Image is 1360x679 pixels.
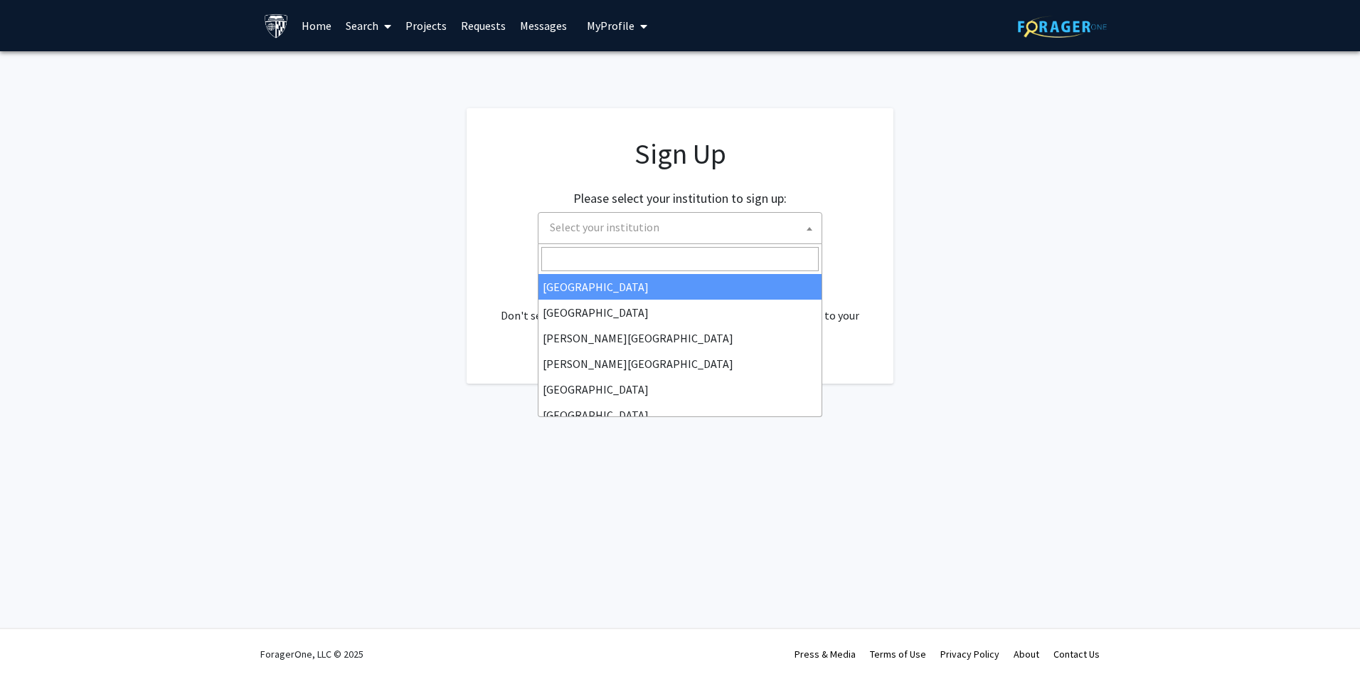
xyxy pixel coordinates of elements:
[538,274,822,300] li: [GEOGRAPHIC_DATA]
[538,402,822,428] li: [GEOGRAPHIC_DATA]
[538,325,822,351] li: [PERSON_NAME][GEOGRAPHIC_DATA]
[260,629,363,679] div: ForagerOne, LLC © 2025
[294,1,339,51] a: Home
[398,1,454,51] a: Projects
[538,351,822,377] li: [PERSON_NAME][GEOGRAPHIC_DATA]
[940,648,999,660] a: Privacy Policy
[550,220,659,234] span: Select your institution
[495,273,865,341] div: Already have an account? . Don't see your institution? about bringing ForagerOne to your institut...
[1018,16,1107,38] img: ForagerOne Logo
[538,300,822,325] li: [GEOGRAPHIC_DATA]
[541,247,819,271] input: Search
[538,377,822,402] li: [GEOGRAPHIC_DATA]
[870,648,926,660] a: Terms of Use
[264,14,289,38] img: Johns Hopkins University Logo
[587,19,634,33] span: My Profile
[513,1,574,51] a: Messages
[339,1,398,51] a: Search
[538,212,822,244] span: Select your institution
[1014,648,1039,660] a: About
[454,1,513,51] a: Requests
[795,648,856,660] a: Press & Media
[544,213,822,242] span: Select your institution
[495,137,865,171] h1: Sign Up
[1053,648,1100,660] a: Contact Us
[573,191,787,206] h2: Please select your institution to sign up:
